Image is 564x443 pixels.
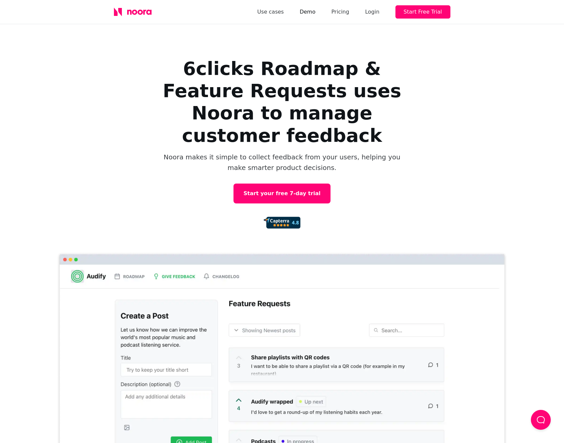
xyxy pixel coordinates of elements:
img: 92d72d4f0927c2c8b0462b8c7b01ca97.png [264,217,300,229]
a: Use cases [257,7,284,17]
a: Pricing [331,7,349,17]
a: Start your free 7-day trial [233,184,330,203]
div: Login [365,7,379,17]
a: Demo [300,7,316,17]
h1: 6clicks Roadmap & Feature Requests uses Noora to manage customer feedback [150,57,415,146]
button: Start Free Trial [395,5,450,19]
p: Noora makes it simple to collect feedback from your users, helping you make smarter product decis... [163,152,401,173]
button: Load Chat [531,410,551,430]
